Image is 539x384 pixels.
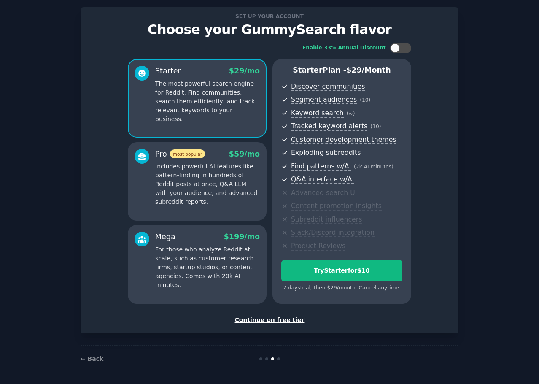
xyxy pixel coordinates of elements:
span: Content promotion insights [291,202,382,211]
button: TryStarterfor$10 [281,260,402,281]
span: Keyword search [291,109,344,118]
span: ( 10 ) [370,124,381,130]
div: Mega [155,232,175,242]
span: Customer development themes [291,135,396,144]
div: Pro [155,149,205,160]
p: Starter Plan - [281,65,402,76]
a: ← Back [81,355,103,362]
span: Q&A interface w/AI [291,175,354,184]
span: Set up your account [234,12,305,21]
div: Enable 33% Annual Discount [302,44,386,52]
p: Includes powerful AI features like pattern-finding in hundreds of Reddit posts at once, Q&A LLM w... [155,162,260,206]
span: $ 199 /mo [224,233,260,241]
span: Find patterns w/AI [291,162,351,171]
p: The most powerful search engine for Reddit. Find communities, search them efficiently, and track ... [155,79,260,124]
span: ( ∞ ) [347,111,355,116]
span: Tracked keyword alerts [291,122,367,131]
div: Continue on free tier [89,316,450,325]
span: Product Reviews [291,242,345,251]
span: ( 10 ) [360,97,370,103]
span: Advanced search UI [291,189,357,197]
span: Slack/Discord integration [291,228,375,237]
span: $ 29 /month [346,66,391,74]
span: Subreddit influencers [291,215,362,224]
span: $ 29 /mo [229,67,260,75]
div: 7 days trial, then $ 29 /month . Cancel anytime. [281,284,402,292]
div: Try Starter for $10 [282,266,402,275]
span: ( 2k AI minutes ) [354,164,393,170]
span: most popular [170,149,205,158]
p: For those who analyze Reddit at scale, such as customer research firms, startup studios, or conte... [155,245,260,289]
span: Discover communities [291,82,365,91]
span: $ 59 /mo [229,150,260,158]
span: Exploding subreddits [291,149,361,157]
div: Starter [155,66,181,76]
p: Choose your GummySearch flavor [89,22,450,37]
span: Segment audiences [291,95,357,104]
